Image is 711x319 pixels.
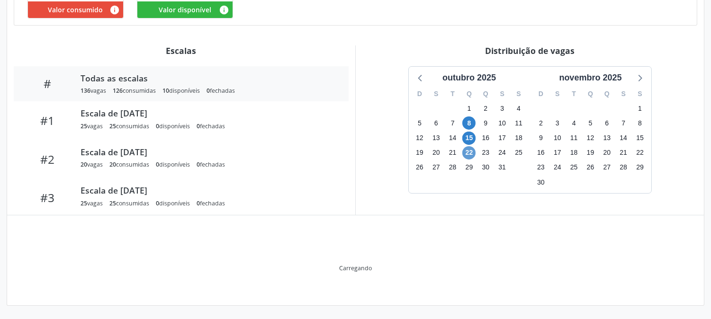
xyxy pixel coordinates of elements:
span: Valor disponível [159,5,211,15]
div: disponíveis [156,122,190,130]
span: terça-feira, 21 de outubro de 2025 [446,146,459,159]
div: fechadas [197,122,225,130]
div: Q [599,87,615,101]
span: quinta-feira, 6 de novembro de 2025 [600,116,613,130]
div: T [566,87,582,101]
span: sábado, 11 de outubro de 2025 [512,116,525,130]
div: Escala de [DATE] [81,185,335,195]
div: Carregando [339,264,372,272]
span: quarta-feira, 26 de novembro de 2025 [584,161,597,174]
span: sábado, 18 de outubro de 2025 [512,132,525,145]
span: domingo, 23 de novembro de 2025 [534,161,548,174]
span: segunda-feira, 13 de outubro de 2025 [430,132,443,145]
span: terça-feira, 25 de novembro de 2025 [567,161,581,174]
span: segunda-feira, 17 de novembro de 2025 [551,146,564,159]
span: 20 [81,160,87,168]
span: domingo, 26 de outubro de 2025 [413,161,426,174]
span: terça-feira, 28 de outubro de 2025 [446,161,459,174]
span: quinta-feira, 13 de novembro de 2025 [600,132,613,145]
span: quinta-feira, 30 de outubro de 2025 [479,161,492,174]
span: 25 [81,122,87,130]
div: S [494,87,511,101]
div: consumidas [109,122,149,130]
div: disponíveis [156,199,190,207]
span: sábado, 25 de outubro de 2025 [512,146,525,159]
span: quarta-feira, 22 de outubro de 2025 [462,146,476,159]
span: domingo, 19 de outubro de 2025 [413,146,426,159]
span: 0 [156,122,159,130]
div: disponíveis [156,160,190,168]
span: sexta-feira, 17 de outubro de 2025 [495,132,509,145]
div: fechadas [197,160,225,168]
div: S [549,87,566,101]
span: 25 [81,199,87,207]
span: sexta-feira, 31 de outubro de 2025 [495,161,509,174]
span: Valor consumido [48,5,103,15]
span: sábado, 29 de novembro de 2025 [633,161,647,174]
div: Escala de [DATE] [81,147,335,157]
span: domingo, 9 de novembro de 2025 [534,132,548,145]
span: sexta-feira, 3 de outubro de 2025 [495,102,509,115]
div: #3 [20,191,74,204]
span: 20 [109,160,116,168]
span: 25 [109,199,116,207]
div: S [428,87,444,101]
div: T [444,87,461,101]
span: 0 [156,199,159,207]
span: 10 [162,87,169,95]
span: 0 [197,160,200,168]
i: Valor consumido por agendamentos feitos para este serviço [109,5,120,15]
div: Escalas [14,45,349,56]
div: consumidas [109,160,149,168]
span: quarta-feira, 29 de outubro de 2025 [462,161,476,174]
span: terça-feira, 7 de outubro de 2025 [446,116,459,130]
div: Todas as escalas [81,73,335,83]
div: S [511,87,527,101]
span: domingo, 2 de novembro de 2025 [534,116,548,130]
span: quinta-feira, 27 de novembro de 2025 [600,161,613,174]
span: 0 [197,199,200,207]
span: sábado, 8 de novembro de 2025 [633,116,647,130]
span: sábado, 15 de novembro de 2025 [633,132,647,145]
span: sexta-feira, 24 de outubro de 2025 [495,146,509,159]
div: # [20,77,74,90]
div: consumidas [109,199,149,207]
span: sexta-feira, 7 de novembro de 2025 [617,116,630,130]
span: quinta-feira, 23 de outubro de 2025 [479,146,492,159]
span: quarta-feira, 12 de novembro de 2025 [584,132,597,145]
div: novembro 2025 [555,71,625,84]
span: sábado, 4 de outubro de 2025 [512,102,525,115]
div: S [615,87,632,101]
span: domingo, 16 de novembro de 2025 [534,146,548,159]
span: 136 [81,87,90,95]
div: Distribuição de vagas [362,45,697,56]
span: sexta-feira, 21 de novembro de 2025 [617,146,630,159]
span: 126 [113,87,123,95]
span: segunda-feira, 6 de outubro de 2025 [430,116,443,130]
span: segunda-feira, 24 de novembro de 2025 [551,161,564,174]
div: outubro 2025 [439,71,500,84]
div: Q [477,87,494,101]
span: segunda-feira, 3 de novembro de 2025 [551,116,564,130]
span: segunda-feira, 27 de outubro de 2025 [430,161,443,174]
span: quinta-feira, 20 de novembro de 2025 [600,146,613,159]
div: S [632,87,648,101]
span: quarta-feira, 1 de outubro de 2025 [462,102,476,115]
div: vagas [81,87,106,95]
i: Valor disponível para agendamentos feitos para este serviço [219,5,229,15]
span: 0 [197,122,200,130]
span: domingo, 12 de outubro de 2025 [413,132,426,145]
span: 25 [109,122,116,130]
div: vagas [81,122,103,130]
span: segunda-feira, 20 de outubro de 2025 [430,146,443,159]
div: D [533,87,549,101]
div: consumidas [113,87,156,95]
span: quinta-feira, 9 de outubro de 2025 [479,116,492,130]
span: terça-feira, 4 de novembro de 2025 [567,116,581,130]
span: terça-feira, 11 de novembro de 2025 [567,132,581,145]
span: sábado, 22 de novembro de 2025 [633,146,647,159]
span: domingo, 5 de outubro de 2025 [413,116,426,130]
div: fechadas [207,87,235,95]
div: Q [582,87,599,101]
div: D [412,87,428,101]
